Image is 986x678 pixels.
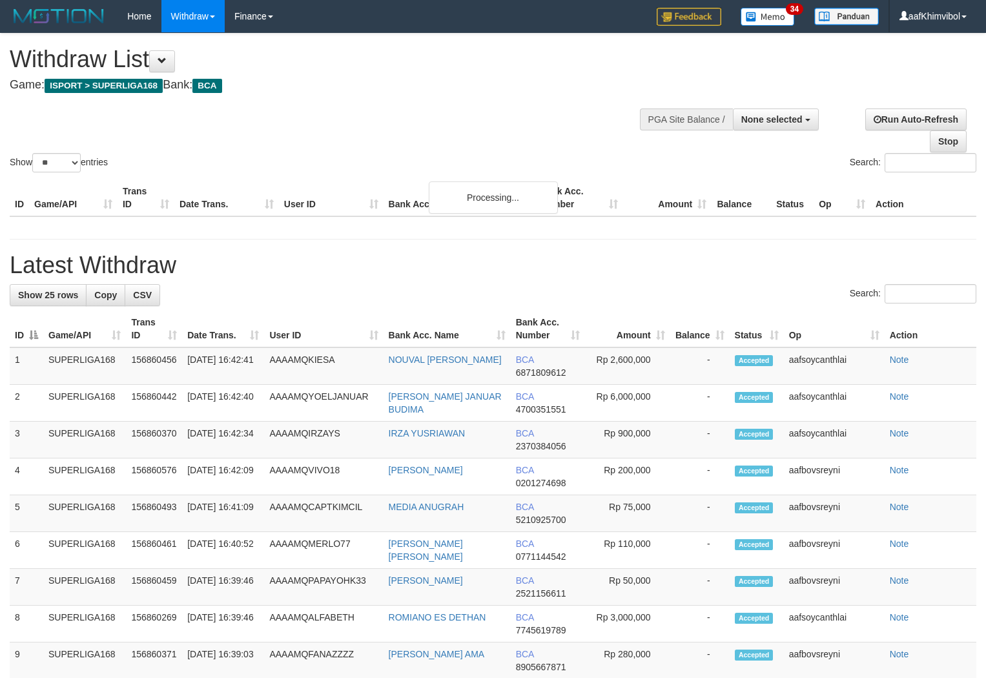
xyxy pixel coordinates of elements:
[890,575,909,586] a: Note
[784,606,885,642] td: aafsoycanthlai
[623,180,712,216] th: Amount
[10,180,29,216] th: ID
[784,422,885,458] td: aafsoycanthlai
[43,495,126,532] td: SUPERLIGA168
[43,606,126,642] td: SUPERLIGA168
[516,662,566,672] span: Copy 8905667871 to clipboard
[10,252,976,278] h1: Latest Withdraw
[10,385,43,422] td: 2
[585,532,670,569] td: Rp 110,000
[182,311,264,347] th: Date Trans.: activate to sort column ascending
[890,465,909,475] a: Note
[126,422,182,458] td: 156860370
[10,532,43,569] td: 6
[10,347,43,385] td: 1
[264,311,383,347] th: User ID: activate to sort column ascending
[870,180,976,216] th: Action
[264,495,383,532] td: AAAAMQCAPTKIMCIL
[389,612,486,622] a: ROMIANO ES DETHAN
[516,515,566,525] span: Copy 5210925700 to clipboard
[516,588,566,599] span: Copy 2521156611 to clipboard
[516,625,566,635] span: Copy 7745619789 to clipboard
[516,551,566,562] span: Copy 0771144542 to clipboard
[264,532,383,569] td: AAAAMQMERLO77
[45,79,163,93] span: ISPORT > SUPERLIGA168
[670,495,730,532] td: -
[126,347,182,385] td: 156860456
[10,79,644,92] h4: Game: Bank:
[670,606,730,642] td: -
[389,649,485,659] a: [PERSON_NAME] AMA
[384,180,535,216] th: Bank Acc. Name
[29,180,118,216] th: Game/API
[890,354,909,365] a: Note
[126,569,182,606] td: 156860459
[850,153,976,172] label: Search:
[885,284,976,303] input: Search:
[516,367,566,378] span: Copy 6871809612 to clipboard
[640,108,733,130] div: PGA Site Balance /
[784,347,885,385] td: aafsoycanthlai
[126,385,182,422] td: 156860442
[10,569,43,606] td: 7
[18,290,78,300] span: Show 25 rows
[733,108,819,130] button: None selected
[885,153,976,172] input: Search:
[516,354,534,365] span: BCA
[585,311,670,347] th: Amount: activate to sort column ascending
[10,458,43,495] td: 4
[389,391,502,415] a: [PERSON_NAME] JANUAR BUDIMA
[741,114,803,125] span: None selected
[126,311,182,347] th: Trans ID: activate to sort column ascending
[735,502,774,513] span: Accepted
[585,347,670,385] td: Rp 2,600,000
[279,180,384,216] th: User ID
[890,391,909,402] a: Note
[86,284,125,306] a: Copy
[389,539,463,562] a: [PERSON_NAME] [PERSON_NAME]
[126,495,182,532] td: 156860493
[735,650,774,661] span: Accepted
[735,613,774,624] span: Accepted
[264,385,383,422] td: AAAAMQYOELJANUAR
[670,422,730,458] td: -
[43,311,126,347] th: Game/API: activate to sort column ascending
[182,606,264,642] td: [DATE] 16:39:46
[730,311,784,347] th: Status: activate to sort column ascending
[865,108,967,130] a: Run Auto-Refresh
[384,311,511,347] th: Bank Acc. Name: activate to sort column ascending
[182,347,264,385] td: [DATE] 16:42:41
[712,180,771,216] th: Balance
[784,532,885,569] td: aafbovsreyni
[43,458,126,495] td: SUPERLIGA168
[125,284,160,306] a: CSV
[735,429,774,440] span: Accepted
[516,404,566,415] span: Copy 4700351551 to clipboard
[264,422,383,458] td: AAAAMQIRZAYS
[784,311,885,347] th: Op: activate to sort column ascending
[182,495,264,532] td: [DATE] 16:41:09
[585,606,670,642] td: Rp 3,000,000
[511,311,586,347] th: Bank Acc. Number: activate to sort column ascending
[850,284,976,303] label: Search:
[585,569,670,606] td: Rp 50,000
[118,180,174,216] th: Trans ID
[670,458,730,495] td: -
[771,180,814,216] th: Status
[735,392,774,403] span: Accepted
[585,422,670,458] td: Rp 900,000
[43,347,126,385] td: SUPERLIGA168
[735,355,774,366] span: Accepted
[10,422,43,458] td: 3
[389,428,466,438] a: IRZA YUSRIAWAN
[735,576,774,587] span: Accepted
[890,428,909,438] a: Note
[535,180,623,216] th: Bank Acc. Number
[516,575,534,586] span: BCA
[126,606,182,642] td: 156860269
[516,612,534,622] span: BCA
[126,458,182,495] td: 156860576
[182,569,264,606] td: [DATE] 16:39:46
[389,465,463,475] a: [PERSON_NAME]
[43,385,126,422] td: SUPERLIGA168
